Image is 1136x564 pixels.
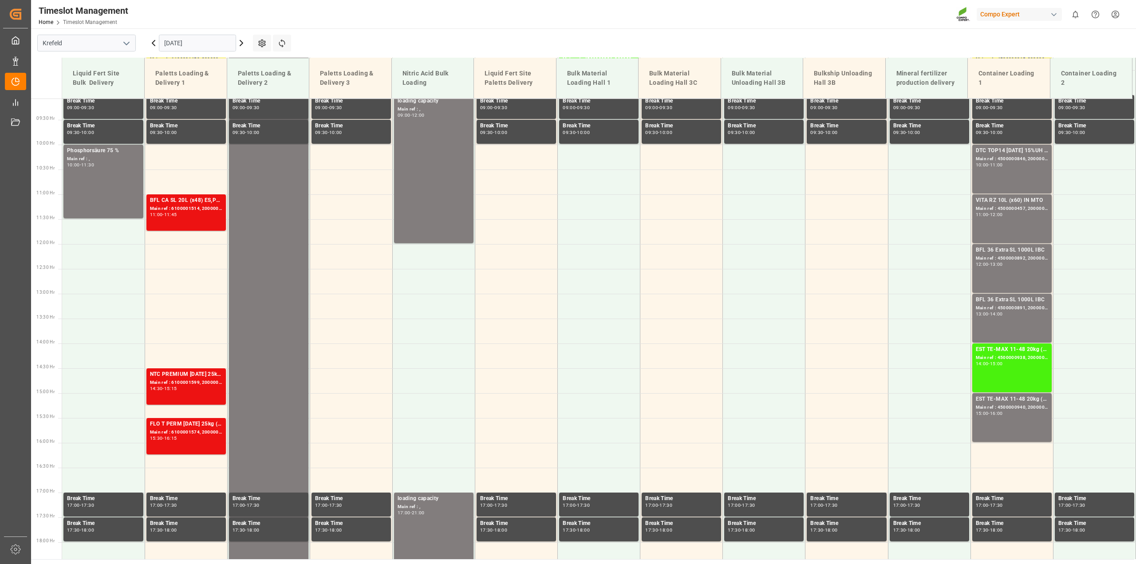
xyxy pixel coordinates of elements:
[976,146,1048,155] div: DTC TOP14 [DATE] 15%UH 3M 25kg(x42) WW
[150,503,163,507] div: 17:00
[81,163,94,167] div: 11:30
[1073,528,1085,532] div: 18:00
[893,503,906,507] div: 17:00
[480,130,493,134] div: 09:30
[67,519,140,528] div: Break Time
[1058,494,1131,503] div: Break Time
[741,106,742,110] div: -
[976,528,989,532] div: 17:30
[233,528,245,532] div: 17:30
[67,503,80,507] div: 17:00
[976,155,1048,163] div: Main ref : 4500000846, 2000000538
[36,364,55,369] span: 14:30 Hr
[976,312,989,316] div: 13:00
[988,262,990,266] div: -
[159,35,236,51] input: DD.MM.YYYY
[563,130,576,134] div: 09:30
[247,528,260,532] div: 18:00
[410,511,412,515] div: -
[315,494,387,503] div: Break Time
[162,503,164,507] div: -
[36,166,55,170] span: 10:30 Hr
[977,6,1065,23] button: Compo Expert
[906,130,907,134] div: -
[988,528,990,532] div: -
[976,503,989,507] div: 17:00
[162,130,164,134] div: -
[976,246,1048,255] div: BFL 36 Extra SL 1000L IBC
[1065,4,1085,24] button: show 0 new notifications
[728,528,741,532] div: 17:30
[480,494,552,503] div: Break Time
[67,163,80,167] div: 10:00
[893,494,966,503] div: Break Time
[1073,130,1085,134] div: 10:00
[563,528,576,532] div: 17:30
[907,130,920,134] div: 10:00
[728,519,800,528] div: Break Time
[893,519,966,528] div: Break Time
[907,106,920,110] div: 09:30
[315,122,387,130] div: Break Time
[315,503,328,507] div: 17:00
[990,262,1003,266] div: 13:00
[659,130,672,134] div: 10:00
[810,528,823,532] div: 17:30
[150,97,222,106] div: Break Time
[893,528,906,532] div: 17:30
[976,213,989,217] div: 11:00
[245,528,246,532] div: -
[233,494,305,503] div: Break Time
[988,362,990,366] div: -
[67,97,140,106] div: Break Time
[976,122,1048,130] div: Break Time
[162,106,164,110] div: -
[645,122,718,130] div: Break Time
[150,213,163,217] div: 11:00
[645,97,718,106] div: Break Time
[315,106,328,110] div: 09:00
[480,122,552,130] div: Break Time
[741,503,742,507] div: -
[316,65,384,91] div: Paletts Loading & Delivery 3
[81,528,94,532] div: 18:00
[164,503,177,507] div: 17:30
[577,106,590,110] div: 09:30
[976,205,1048,213] div: Main ref : 4500000457, 2000000344
[742,528,755,532] div: 18:00
[36,315,55,319] span: 13:30 Hr
[990,362,1003,366] div: 15:00
[398,106,470,113] div: Main ref : ,
[1057,65,1125,91] div: Container Loading 2
[577,528,590,532] div: 18:00
[976,411,989,415] div: 15:00
[728,122,800,130] div: Break Time
[164,436,177,440] div: 16:15
[645,106,658,110] div: 09:00
[825,503,838,507] div: 17:30
[81,503,94,507] div: 17:30
[563,503,576,507] div: 17:00
[976,404,1048,411] div: Main ref : 4500000940, 2000000976
[150,420,222,429] div: FLO T PERM [DATE] 25kg (x40) INTFLO T PERM [DATE] 25kg (x40) INT;KGA 0-0-28 25kg (x40) INTKGA 0-0...
[742,130,755,134] div: 10:00
[645,519,718,528] div: Break Time
[990,130,1003,134] div: 10:00
[1058,122,1131,130] div: Break Time
[150,379,222,387] div: Main ref : 6100001599, 2000000421 2000000712;2000000421
[990,411,1003,415] div: 16:00
[893,65,961,91] div: Mineral fertilizer production delivery
[976,130,989,134] div: 09:30
[1073,503,1085,507] div: 17:30
[315,528,328,532] div: 17:30
[81,130,94,134] div: 10:00
[69,65,137,91] div: Liquid Fert Site Bulk Delivery
[563,122,635,130] div: Break Time
[67,146,140,155] div: Phosphorsäure 75 %
[988,411,990,415] div: -
[563,97,635,106] div: Break Time
[245,503,246,507] div: -
[988,312,990,316] div: -
[906,503,907,507] div: -
[480,97,552,106] div: Break Time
